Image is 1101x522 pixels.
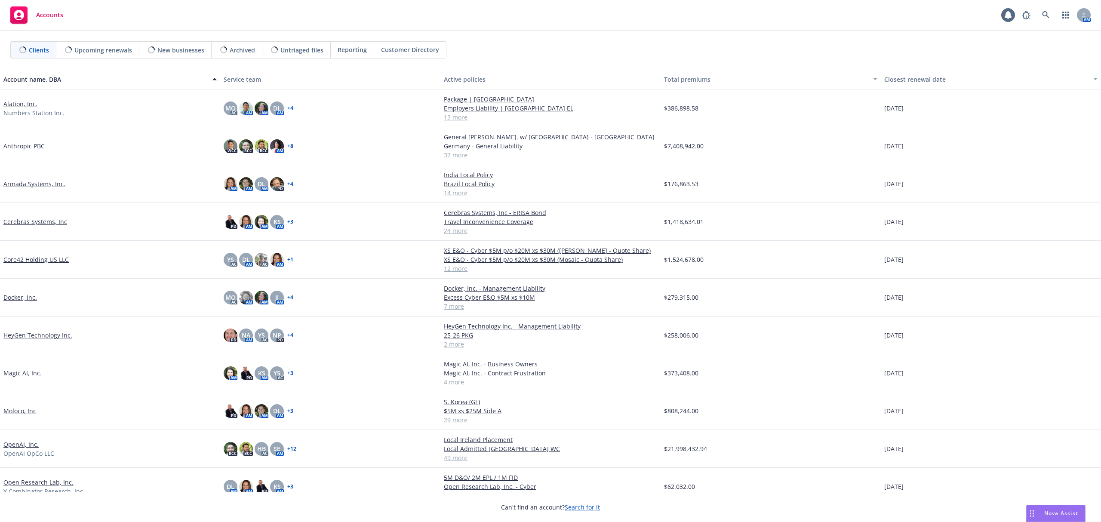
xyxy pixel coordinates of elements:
a: 4 more [444,378,657,387]
span: Can't find an account? [501,503,600,512]
img: photo [239,480,253,494]
span: [DATE] [884,104,904,113]
div: Drag to move [1027,505,1037,522]
a: Excess Cyber E&O $5M xs $10M [444,293,657,302]
span: $62,032.00 [664,482,695,491]
a: + 8 [287,144,293,149]
img: photo [224,404,237,418]
a: Magic AI, Inc. - Contract Frustration [444,368,657,378]
a: + 12 [287,446,296,451]
a: Moloco, Inc [3,406,36,415]
button: Total premiums [661,69,881,89]
span: $7,408,942.00 [664,141,704,150]
span: $279,315.00 [664,293,698,302]
a: 13 more [444,113,657,122]
span: [DATE] [884,482,904,491]
img: photo [270,253,284,267]
span: [DATE] [884,331,904,340]
div: Total premiums [664,75,868,84]
span: SE [274,444,280,453]
img: photo [270,139,284,153]
a: Open Research Lab, Inc. [3,478,74,487]
img: photo [224,139,237,153]
span: JJ [275,293,279,302]
a: + 4 [287,181,293,187]
a: + 3 [287,408,293,414]
div: Active policies [444,75,657,84]
span: $176,863.53 [664,179,698,188]
a: HeyGen Technology Inc. - Management Liability [444,322,657,331]
div: Closest renewal date [884,75,1088,84]
a: 24 more [444,226,657,235]
span: [DATE] [884,179,904,188]
a: S. Korea (GL) [444,397,657,406]
button: Nova Assist [1026,505,1086,522]
img: photo [224,215,237,229]
span: $1,418,634.01 [664,217,704,226]
span: DL [242,255,250,264]
a: Accounts [7,3,67,27]
a: Open Research Lab, Inc. - Cyber [444,482,657,491]
a: Anthropic PBC [3,141,45,150]
a: 2 more [444,491,657,500]
a: Docker, Inc. - Management Liability [444,284,657,293]
a: Search for it [565,503,600,511]
img: photo [239,291,253,304]
span: DL [273,104,281,113]
img: photo [270,177,284,191]
button: Closest renewal date [881,69,1101,89]
span: OpenAI OpCo LLC [3,449,54,458]
a: Magic AI, Inc. [3,368,42,378]
a: Docker, Inc. [3,293,37,302]
span: MQ [225,104,236,113]
span: DL [258,179,265,188]
span: Reporting [338,45,367,54]
img: photo [255,139,268,153]
span: YS [258,331,265,340]
span: YS [227,255,234,264]
div: Service team [224,75,437,84]
img: photo [255,253,268,267]
div: Account name, DBA [3,75,207,84]
span: Nova Assist [1044,510,1078,517]
img: photo [239,177,253,191]
a: Alation, Inc. [3,99,37,108]
span: [DATE] [884,255,904,264]
a: 37 more [444,150,657,160]
a: 25-26 PKG [444,331,657,340]
span: DL [273,406,281,415]
a: Employers Liability | [GEOGRAPHIC_DATA] EL [444,104,657,113]
span: [DATE] [884,293,904,302]
a: 12 more [444,264,657,273]
a: Magic AI, Inc. - Business Owners [444,359,657,368]
a: Local Ireland Placement [444,435,657,444]
img: photo [239,139,253,153]
img: photo [239,101,253,115]
a: Core42 Holding US LLC [3,255,69,264]
span: Y Combinator Research, Inc. [3,487,85,496]
span: $808,244.00 [664,406,698,415]
a: OpenAI, Inc. [3,440,39,449]
img: photo [255,291,268,304]
a: 29 more [444,415,657,424]
span: Customer Directory [381,45,439,54]
span: [DATE] [884,217,904,226]
span: Clients [29,46,49,55]
span: Archived [230,46,255,55]
a: General [PERSON_NAME]. w/ [GEOGRAPHIC_DATA] - [GEOGRAPHIC_DATA] [444,132,657,141]
img: photo [224,442,237,456]
span: [DATE] [884,368,904,378]
a: 49 more [444,453,657,462]
img: photo [224,177,237,191]
a: + 4 [287,333,293,338]
span: KS [258,368,265,378]
span: Numbers Station Inc. [3,108,65,117]
a: Report a Bug [1018,6,1035,24]
img: photo [224,329,237,342]
span: Upcoming renewals [74,46,132,55]
span: DL [227,482,234,491]
span: MQ [225,293,236,302]
img: photo [224,366,237,380]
